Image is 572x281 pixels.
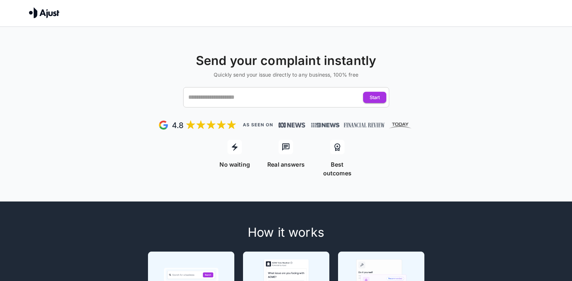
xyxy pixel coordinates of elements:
[243,123,273,127] img: As seen on
[29,7,59,18] img: Ajust
[316,160,358,178] p: Best outcomes
[158,119,237,131] img: Google Review - 5 stars
[100,225,472,240] h4: How it works
[279,122,305,129] img: News, Financial Review, Today
[363,92,386,103] button: Start
[267,160,305,169] p: Real answers
[308,120,414,130] img: News, Financial Review, Today
[3,53,569,68] h4: Send your complaint instantly
[219,160,250,169] p: No waiting
[3,71,569,78] h6: Quickly send your issue directly to any business, 100% free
